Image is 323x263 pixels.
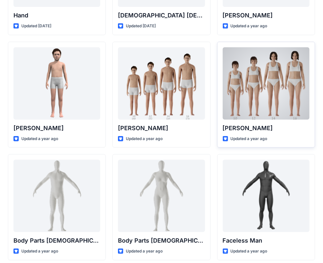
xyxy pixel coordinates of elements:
[126,23,156,30] p: Updated [DATE]
[21,248,58,255] p: Updated a year ago
[126,248,163,255] p: Updated a year ago
[223,11,310,20] p: [PERSON_NAME]
[118,236,205,245] p: Body Parts [DEMOGRAPHIC_DATA]
[223,236,310,245] p: Faceless Man
[231,135,267,142] p: Updated a year ago
[223,160,310,232] a: Faceless Man
[126,135,163,142] p: Updated a year ago
[231,23,267,30] p: Updated a year ago
[21,135,58,142] p: Updated a year ago
[231,248,267,255] p: Updated a year ago
[13,11,100,20] p: Hand
[118,160,205,232] a: Body Parts Female
[118,47,205,120] a: Brandon
[13,47,100,120] a: Emil
[118,11,205,20] p: [DEMOGRAPHIC_DATA] [DEMOGRAPHIC_DATA]
[118,124,205,133] p: [PERSON_NAME]
[13,160,100,232] a: Body Parts Male
[13,124,100,133] p: [PERSON_NAME]
[13,236,100,245] p: Body Parts [DEMOGRAPHIC_DATA]
[223,124,310,133] p: [PERSON_NAME]
[21,23,51,30] p: Updated [DATE]
[223,47,310,120] a: Brenda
